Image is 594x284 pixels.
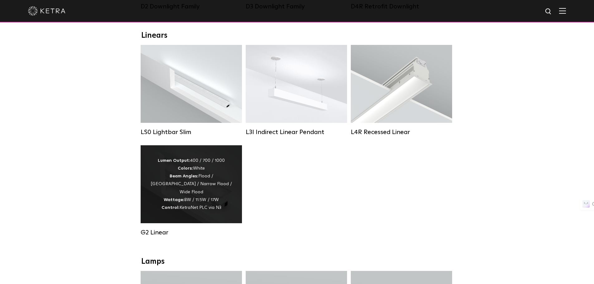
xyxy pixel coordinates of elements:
div: L4R Recessed Linear [351,128,452,136]
strong: Wattage: [164,198,184,202]
div: Lamps [141,257,453,266]
img: search icon [545,8,553,16]
strong: Beam Angles: [170,174,198,178]
div: LS0 Lightbar Slim [141,128,242,136]
a: L4R Recessed Linear Lumen Output:400 / 600 / 800 / 1000Colors:White / BlackControl:Lutron Clear C... [351,45,452,136]
strong: Control: [162,205,180,210]
img: ketra-logo-2019-white [28,6,65,16]
div: Linears [141,31,453,40]
div: G2 Linear [141,229,242,236]
strong: Lumen Output: [158,158,190,163]
div: 400 / 700 / 1000 White Flood / [GEOGRAPHIC_DATA] / Narrow Flood / Wide Flood 8W / 11.5W / 17W Ket... [150,157,233,212]
strong: Colors: [178,166,193,171]
a: LS0 Lightbar Slim Lumen Output:200 / 350Colors:White / BlackControl:X96 Controller [141,45,242,136]
img: Hamburger%20Nav.svg [559,8,566,14]
a: G2 Linear Lumen Output:400 / 700 / 1000Colors:WhiteBeam Angles:Flood / [GEOGRAPHIC_DATA] / Narrow... [141,145,242,236]
div: L3I Indirect Linear Pendant [246,128,347,136]
a: L3I Indirect Linear Pendant Lumen Output:400 / 600 / 800 / 1000Housing Colors:White / BlackContro... [246,45,347,136]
